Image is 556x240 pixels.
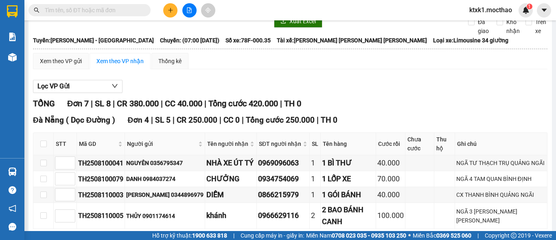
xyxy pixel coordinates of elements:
[45,6,141,15] input: Tìm tên, số ĐT hoặc mã đơn
[311,173,319,185] div: 1
[321,115,337,125] span: TH 0
[225,36,271,45] span: Số xe: 78F-000.35
[126,159,204,167] div: NGUYÊN 0356795347
[158,57,182,66] div: Thống kê
[475,18,492,35] span: Đã giao
[126,211,204,220] div: THỦY 0901174614
[259,139,301,148] span: SĐT người nhận
[280,99,282,108] span: |
[33,99,55,108] span: TỔNG
[160,36,219,45] span: Chuyến: (07:00 [DATE])
[332,232,406,239] strong: 0708 023 035 - 0935 103 250
[8,33,17,41] img: solution-icon
[205,155,257,171] td: NHÀ XE ÚT TÝ
[311,210,319,221] div: 2
[522,7,530,14] img: icon-new-feature
[127,139,197,148] span: Người gửi
[223,115,240,125] span: CC 0
[537,3,551,18] button: caret-down
[152,231,227,240] span: Hỗ trợ kỹ thuật:
[126,174,204,183] div: DANH 0984037274
[96,57,144,66] div: Xem theo VP nhận
[207,139,248,148] span: Tên người nhận
[258,189,308,200] div: 0866215979
[377,157,404,169] div: 40.000
[233,231,234,240] span: |
[8,167,17,176] img: warehouse-icon
[527,4,532,9] sup: 1
[40,57,82,66] div: Xem theo VP gửi
[436,232,471,239] strong: 0369 525 060
[151,115,153,125] span: |
[311,189,319,200] div: 1
[205,7,211,13] span: aim
[37,81,70,91] span: Lọc VP Gửi
[321,133,376,155] th: Tên hàng
[257,171,310,187] td: 0934754069
[463,5,519,15] span: ktxk1.mocthao
[67,99,89,108] span: Đơn 7
[455,133,547,155] th: Ghi chú
[376,133,405,155] th: Cước rồi
[284,99,301,108] span: TH 0
[9,186,16,194] span: question-circle
[206,157,255,169] div: NHÀ XE ÚT TÝ
[161,99,163,108] span: |
[33,37,154,44] b: Tuyến: [PERSON_NAME] - [GEOGRAPHIC_DATA]
[206,210,255,221] div: khánh
[258,157,308,169] div: 0969096063
[205,203,257,229] td: khánh
[322,204,374,227] div: 2 BAO BÁNH CANH
[205,171,257,187] td: CHƯỞNG
[241,231,304,240] span: Cung cấp máy in - giấy in:
[9,205,16,212] span: notification
[405,133,434,155] th: Chưa cước
[433,36,508,45] span: Loại xe: Limousine 34 giường
[541,7,548,14] span: caret-down
[511,233,517,238] span: copyright
[257,203,310,229] td: 0966629116
[322,189,374,200] div: 1 GÓI BÁNH
[201,3,215,18] button: aim
[456,207,546,225] div: NGÃ 3 [PERSON_NAME] [PERSON_NAME]
[377,210,404,221] div: 100.000
[246,115,315,125] span: Tổng cước 250.000
[456,174,546,183] div: NGÃ 4 TAM QUAN BÌNH ĐỊNH
[280,18,286,25] span: download
[206,173,255,185] div: CHƯỞNG
[77,187,125,203] td: TH2508110003
[127,115,149,125] span: Đơn 4
[204,99,206,108] span: |
[168,7,173,13] span: plus
[77,203,125,229] td: TH2508110005
[7,5,18,18] img: logo-vxr
[274,15,322,28] button: downloadXuất Excel
[208,99,278,108] span: Tổng cước 420.000
[54,133,77,155] th: STT
[377,173,404,185] div: 70.000
[173,115,175,125] span: |
[95,99,111,108] span: SL 8
[77,155,125,171] td: TH2508100041
[165,99,202,108] span: CC 40.000
[503,18,523,35] span: Kho nhận
[192,232,227,239] strong: 1900 633 818
[78,158,123,168] div: TH2508100041
[206,189,255,200] div: DIỄM
[34,7,39,13] span: search
[117,99,159,108] span: CR 380.000
[163,3,177,18] button: plus
[91,99,93,108] span: |
[258,173,308,185] div: 0934754069
[277,36,427,45] span: Tài xế: [PERSON_NAME] [PERSON_NAME] [PERSON_NAME]
[322,173,374,185] div: 1 LỐP XE
[532,18,549,35] span: Trên xe
[257,187,310,203] td: 0866215979
[311,157,319,169] div: 1
[126,190,204,199] div: [PERSON_NAME] 0344896979
[33,115,115,125] span: Đà Nẵng ( Dọc Đường )
[456,190,546,199] div: CX THANH BÌNH QUẢNG NGÃI
[413,231,471,240] span: Miền Bắc
[219,115,221,125] span: |
[306,231,406,240] span: Miền Nam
